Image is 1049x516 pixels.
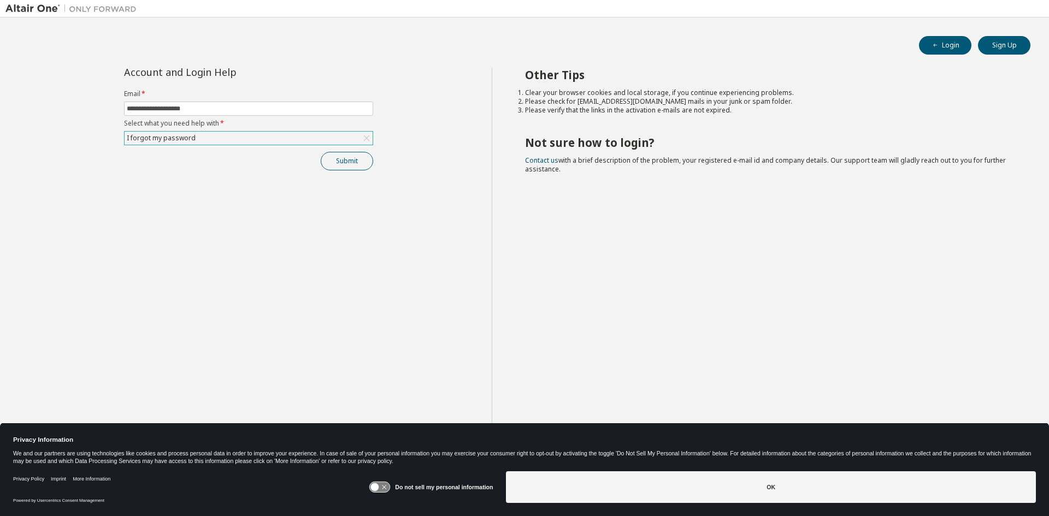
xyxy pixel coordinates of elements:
[525,106,1011,115] li: Please verify that the links in the activation e-mails are not expired.
[124,68,323,76] div: Account and Login Help
[525,97,1011,106] li: Please check for [EMAIL_ADDRESS][DOMAIN_NAME] mails in your junk or spam folder.
[125,132,197,144] div: I forgot my password
[125,132,373,145] div: I forgot my password
[124,90,373,98] label: Email
[978,36,1030,55] button: Sign Up
[525,88,1011,97] li: Clear your browser cookies and local storage, if you continue experiencing problems.
[525,156,558,165] a: Contact us
[525,156,1006,174] span: with a brief description of the problem, your registered e-mail id and company details. Our suppo...
[5,3,142,14] img: Altair One
[525,135,1011,150] h2: Not sure how to login?
[525,68,1011,82] h2: Other Tips
[124,119,373,128] label: Select what you need help with
[919,36,971,55] button: Login
[321,152,373,170] button: Submit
